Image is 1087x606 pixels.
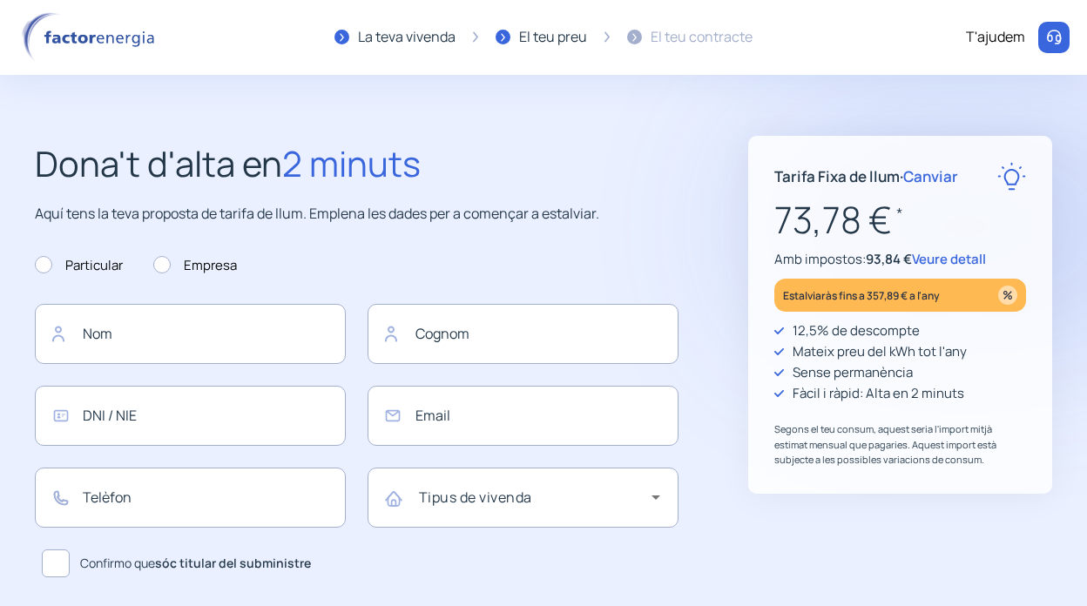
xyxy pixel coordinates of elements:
[35,136,679,192] h2: Dona't d'alta en
[35,203,679,226] p: Aquí tens la teva proposta de tarifa de llum. Emplena les dades per a començar a estalviar.
[519,26,587,49] div: El teu preu
[774,191,1026,249] p: 73,78 €
[282,139,421,187] span: 2 minuts
[783,286,940,306] p: Estalviaràs fins a 357,89 € a l'any
[155,555,311,571] b: sóc titular del subministre
[998,286,1017,305] img: percentage_icon.svg
[997,162,1026,191] img: rate-E.svg
[651,26,753,49] div: El teu contracte
[17,12,165,63] img: logo factor
[774,421,1026,468] p: Segons el teu consum, aquest seria l'import mitjà estimat mensual que pagaries. Aquest import est...
[774,249,1026,270] p: Amb impostos:
[419,488,532,507] mat-label: Tipus de vivenda
[80,554,311,573] span: Confirmo que
[793,320,920,341] p: 12,5% de descompte
[153,255,237,276] label: Empresa
[793,383,964,404] p: Fàcil i ràpid: Alta en 2 minuts
[966,26,1025,49] div: T'ajudem
[358,26,456,49] div: La teva vivenda
[774,165,958,188] p: Tarifa Fixa de llum ·
[35,255,123,276] label: Particular
[793,362,913,383] p: Sense permanència
[866,250,912,268] span: 93,84 €
[793,341,967,362] p: Mateix preu del kWh tot l'any
[1045,29,1063,46] img: llamar
[903,166,958,186] span: Canviar
[912,250,986,268] span: Veure detall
